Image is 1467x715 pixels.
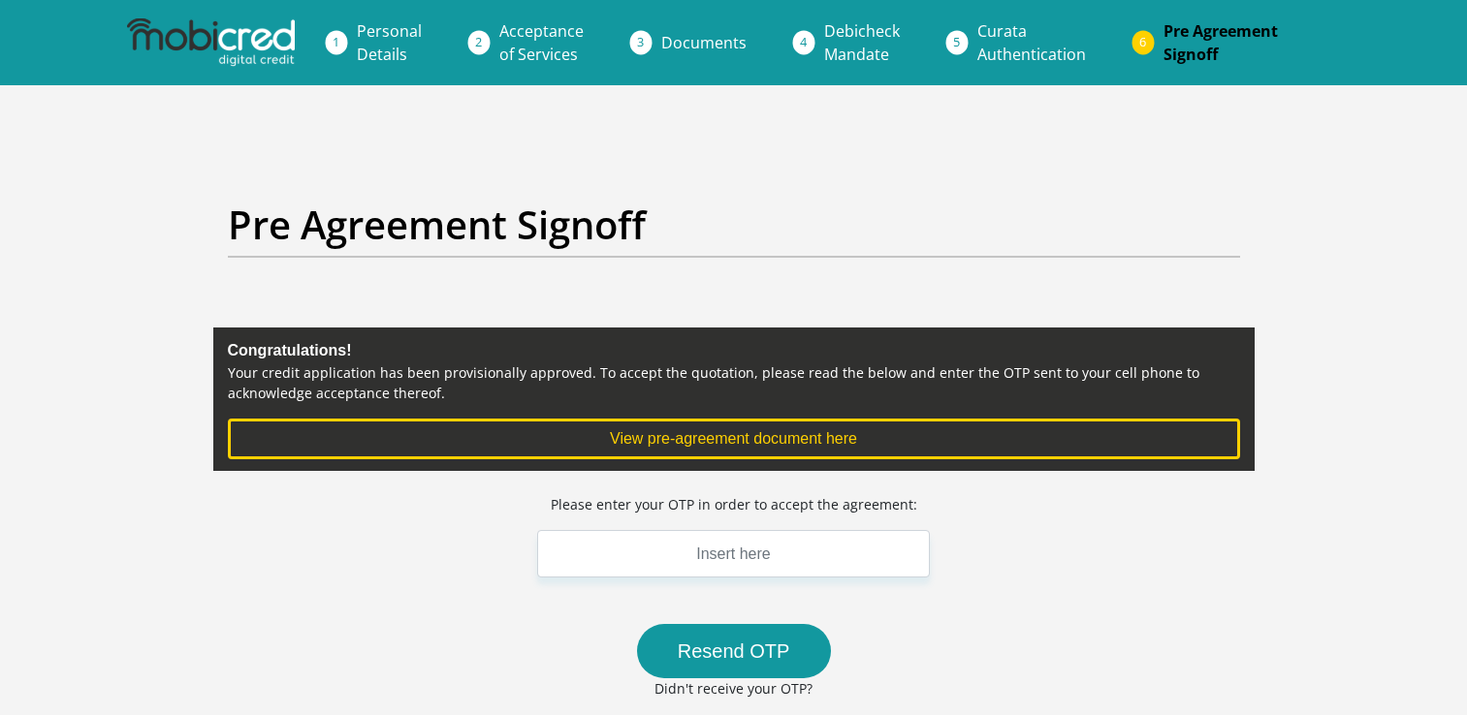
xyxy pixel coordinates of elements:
h2: Pre Agreement Signoff [228,202,1240,248]
a: CurataAuthentication [962,12,1101,74]
span: Pre Agreement Signoff [1164,20,1278,65]
a: DebicheckMandate [809,12,915,74]
a: PersonalDetails [341,12,437,74]
button: Resend OTP [637,624,831,678]
button: View pre-agreement document here [228,419,1240,459]
span: Documents [661,32,747,53]
a: Acceptanceof Services [484,12,599,74]
p: Didn't receive your OTP? [488,678,979,699]
p: Your credit application has been provisionally approved. To accept the quotation, please read the... [228,362,1240,403]
b: Congratulations! [228,342,352,358]
input: Insert here [537,530,931,577]
p: Please enter your OTP in order to accept the agreement: [551,494,917,514]
a: Pre AgreementSignoff [1148,12,1293,74]
span: Acceptance of Services [499,20,584,65]
a: Documents [646,23,762,62]
span: Debicheck Mandate [824,20,900,65]
img: mobicred logo [127,18,294,67]
span: Curata Authentication [977,20,1086,65]
span: Personal Details [357,20,422,65]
